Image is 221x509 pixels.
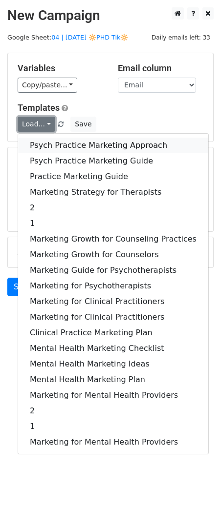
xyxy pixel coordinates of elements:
h5: Variables [18,63,103,74]
a: Marketing for Mental Health Providers [18,434,208,450]
a: 1 [18,419,208,434]
a: 1 [18,216,208,231]
h2: New Campaign [7,7,214,24]
a: Marketing Strategy for Therapists [18,184,208,200]
button: Save [70,117,96,132]
a: Marketing for Clinical Practitioners [18,294,208,309]
a: Clinical Practice Marketing Plan [18,325,208,341]
a: Daily emails left: 33 [148,34,214,41]
a: Marketing Growth for Counselors [18,247,208,263]
a: Practice Marketing Guide [18,169,208,184]
a: Send [7,278,40,296]
a: Marketing Guide for Psychotherapists [18,263,208,278]
a: Marketing for Mental Health Providers [18,387,208,403]
small: Google Sheet: [7,34,128,41]
a: Marketing for Psychotherapists [18,278,208,294]
a: Marketing for Clinical Practitioners [18,309,208,325]
a: Mental Health Marketing Checklist [18,341,208,356]
a: Mental Health Marketing Ideas [18,356,208,372]
iframe: Chat Widget [172,462,221,509]
a: Mental Health Marketing Plan [18,372,208,387]
a: Marketing Growth for Counseling Practices [18,231,208,247]
a: Templates [18,102,60,113]
a: 04 | [DATE] 🔆PHD Tik🔆 [51,34,128,41]
h5: Email column [118,63,203,74]
a: Psych Practice Marketing Approach [18,138,208,153]
span: Daily emails left: 33 [148,32,214,43]
a: 2 [18,200,208,216]
a: Psych Practice Marketing Guide [18,153,208,169]
a: Load... [18,117,55,132]
a: Copy/paste... [18,78,77,93]
a: 2 [18,403,208,419]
